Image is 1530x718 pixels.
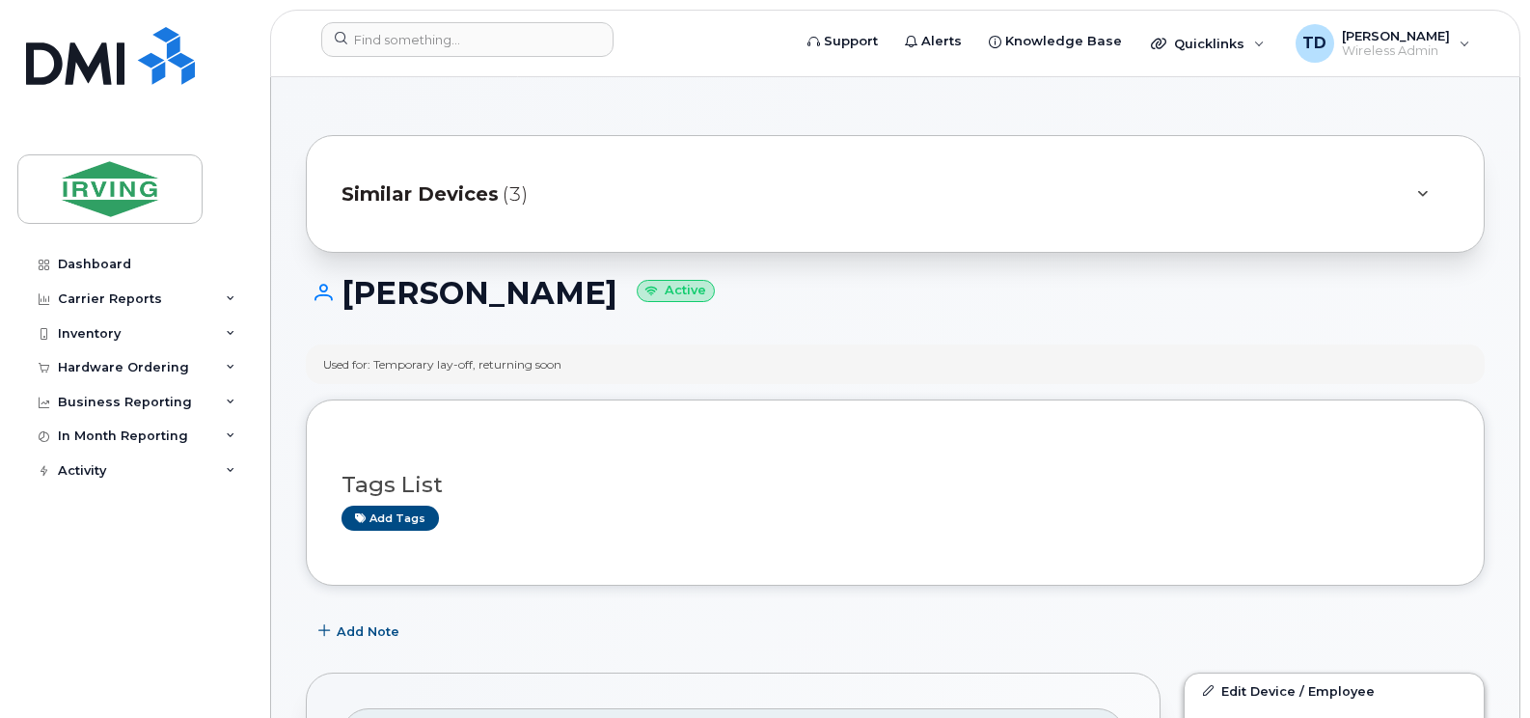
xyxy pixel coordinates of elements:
[342,473,1449,497] h3: Tags List
[342,506,439,530] a: Add tags
[637,280,715,302] small: Active
[342,180,499,208] span: Similar Devices
[503,180,528,208] span: (3)
[306,615,416,649] button: Add Note
[306,276,1485,310] h1: [PERSON_NAME]
[323,356,561,373] div: Used for: Temporary lay-off, returning soon
[1185,674,1484,708] a: Edit Device / Employee
[337,622,399,641] span: Add Note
